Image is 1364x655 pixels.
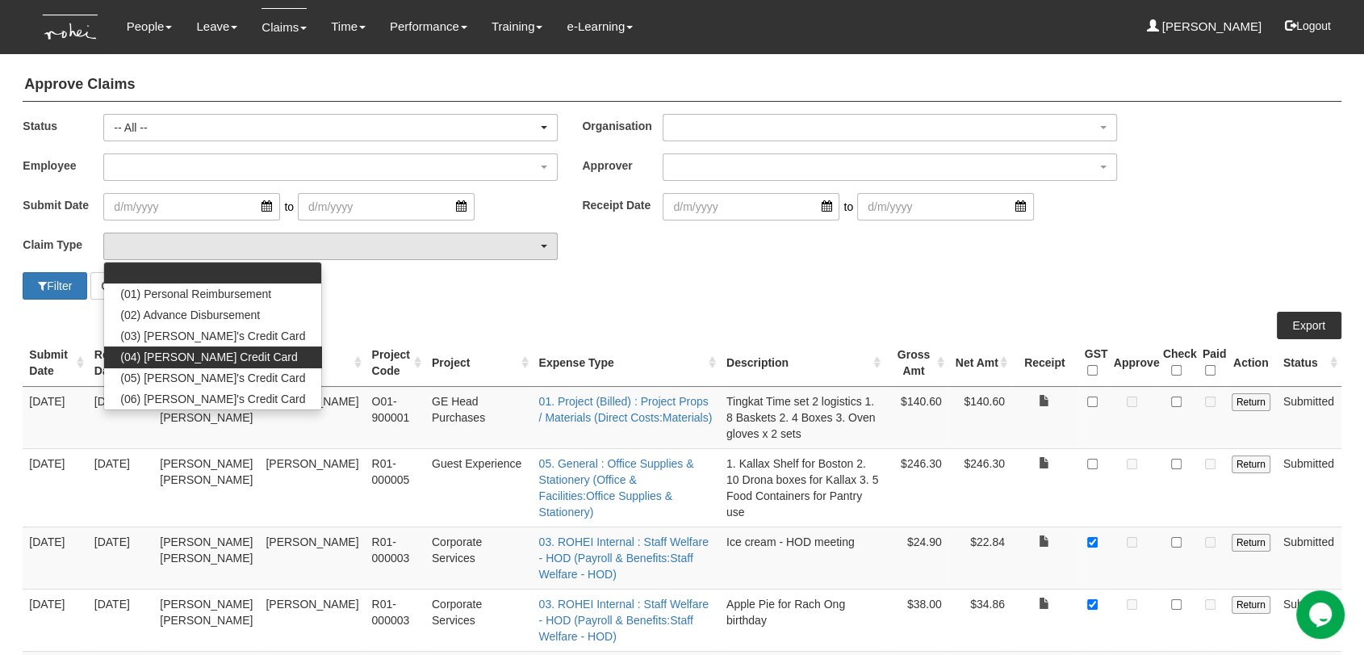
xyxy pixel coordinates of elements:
[1274,6,1342,45] button: Logout
[366,386,425,448] td: O01-900001
[120,286,271,302] span: (01) Personal Reimbursement
[720,386,885,448] td: Tingkat Time set 2 logistics 1. 8 Baskets 2. 4 Boxes 3. Oven gloves x 2 sets
[153,589,259,651] td: [PERSON_NAME] [PERSON_NAME]
[114,120,538,136] div: -- All --
[425,386,533,448] td: GE Head Purchases
[23,193,103,216] label: Submit Date
[1078,339,1107,387] th: GST
[23,339,87,387] th: Submit Date : activate to sort column ascending
[23,69,1341,102] h4: Approve Claims
[425,589,533,651] td: Corporate Services
[120,307,260,323] span: (02) Advance Disbursement
[425,527,533,589] td: Corporate Services
[582,153,663,177] label: Approver
[1225,339,1277,387] th: Action
[948,589,1011,651] td: $34.86
[839,193,857,220] span: to
[1277,527,1341,589] td: Submitted
[720,589,885,651] td: Apple Pie for Rach Ong birthday
[298,193,475,220] input: d/m/yyyy
[23,233,103,256] label: Claim Type
[262,8,307,46] a: Claims
[492,8,543,45] a: Training
[857,193,1034,220] input: d/m/yyyy
[720,448,885,527] td: 1. Kallax Shelf for Boston 2. 10 Drona boxes for Kallax 3. 5 Food Containers for Pantry use
[885,386,948,448] td: $140.60
[259,448,365,527] td: [PERSON_NAME]
[23,153,103,177] label: Employee
[366,527,425,589] td: R01-000003
[120,328,305,344] span: (03) [PERSON_NAME]'s Credit Card
[88,339,153,387] th: Receipt Date : activate to sort column ascending
[259,386,365,448] td: [PERSON_NAME]
[23,272,87,300] button: Filter
[1232,456,1270,473] input: Return
[1277,339,1341,387] th: Status : activate to sort column ascending
[567,8,633,45] a: e-Learning
[1277,589,1341,651] td: Submitted
[153,527,259,589] td: [PERSON_NAME] [PERSON_NAME]
[88,386,153,448] td: [DATE]
[885,527,948,589] td: $24.90
[127,8,173,45] a: People
[1277,386,1341,448] td: Submitted
[153,448,259,527] td: [PERSON_NAME] [PERSON_NAME]
[23,589,87,651] td: [DATE]
[90,272,166,300] button: Clear Filter
[1296,590,1348,639] iframe: chat widget
[425,448,533,527] td: Guest Experience
[720,527,885,589] td: Ice cream - HOD meeting
[1277,448,1341,527] td: Submitted
[259,527,365,589] td: [PERSON_NAME]
[88,589,153,651] td: [DATE]
[1157,339,1196,387] th: Check
[885,339,948,387] th: Gross Amt : activate to sort column ascending
[1011,339,1078,387] th: Receipt
[1232,596,1270,614] input: Return
[948,448,1011,527] td: $246.30
[1146,8,1261,45] a: [PERSON_NAME]
[1232,393,1270,411] input: Return
[663,193,839,220] input: d/m/yyyy
[120,349,297,365] span: (04) [PERSON_NAME] Credit Card
[120,391,305,407] span: (06) [PERSON_NAME]'s Credit Card
[23,448,87,527] td: [DATE]
[948,339,1011,387] th: Net Amt : activate to sort column ascending
[23,527,87,589] td: [DATE]
[582,114,663,137] label: Organisation
[88,448,153,527] td: [DATE]
[1107,339,1157,387] th: Approve
[885,448,948,527] td: $246.30
[948,386,1011,448] td: $140.60
[1277,312,1341,339] a: Export
[120,370,305,386] span: (05) [PERSON_NAME]'s Credit Card
[331,8,366,45] a: Time
[280,193,298,220] span: to
[948,527,1011,589] td: $22.84
[366,339,425,387] th: Project Code : activate to sort column ascending
[539,395,713,424] a: 01. Project (Billed) : Project Props / Materials (Direct Costs:Materials)
[720,339,885,387] th: Description : activate to sort column ascending
[153,386,259,448] td: [PERSON_NAME] [PERSON_NAME]
[366,589,425,651] td: R01-000003
[1232,534,1270,552] input: Return
[582,193,663,216] label: Receipt Date
[533,339,720,387] th: Expense Type : activate to sort column ascending
[88,527,153,589] td: [DATE]
[23,114,103,137] label: Status
[390,8,467,45] a: Performance
[259,589,365,651] td: [PERSON_NAME]
[885,589,948,651] td: $38.00
[425,339,533,387] th: Project : activate to sort column ascending
[539,457,694,519] a: 05. General : Office Supplies & Stationery (Office & Facilities:Office Supplies & Stationery)
[366,448,425,527] td: R01-000005
[103,114,558,141] button: -- All --
[1196,339,1225,387] th: Paid
[196,8,237,45] a: Leave
[539,598,709,643] a: 03. ROHEI Internal : Staff Welfare - HOD (Payroll & Benefits:Staff Welfare - HOD)
[539,535,709,581] a: 03. ROHEI Internal : Staff Welfare - HOD (Payroll & Benefits:Staff Welfare - HOD)
[23,386,87,448] td: [DATE]
[103,193,280,220] input: d/m/yyyy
